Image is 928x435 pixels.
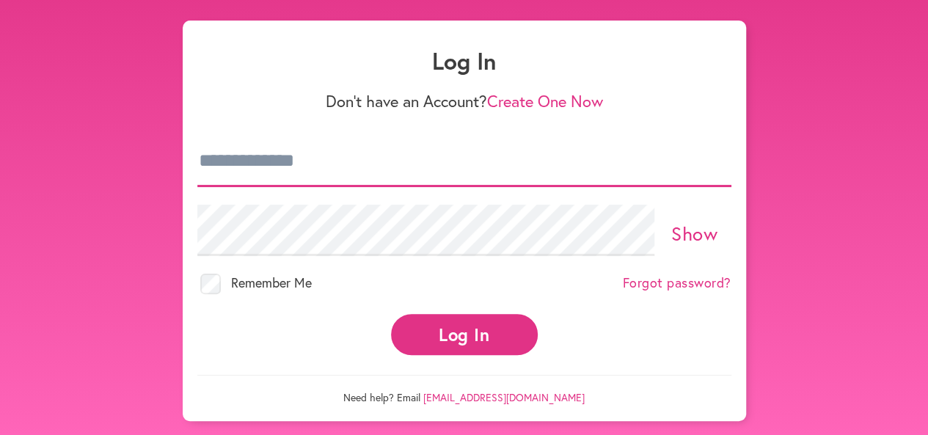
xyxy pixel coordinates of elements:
button: Log In [391,314,538,354]
a: Forgot password? [623,275,731,291]
a: [EMAIL_ADDRESS][DOMAIN_NAME] [423,390,585,404]
a: Show [671,221,717,246]
p: Don't have an Account? [197,92,731,111]
h1: Log In [197,47,731,75]
p: Need help? Email [197,375,731,404]
a: Create One Now [487,90,603,112]
span: Remember Me [231,274,312,291]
